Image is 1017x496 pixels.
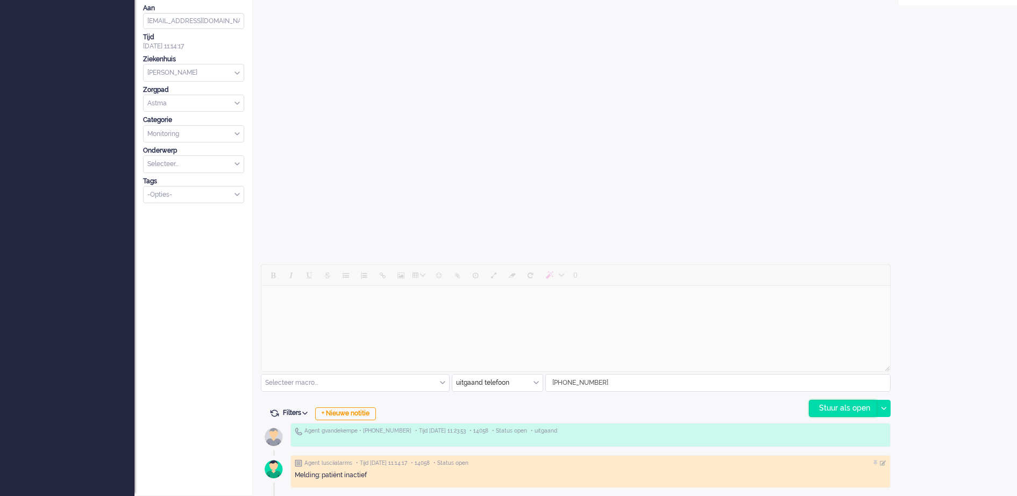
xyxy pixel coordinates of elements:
img: ic_note_grey.svg [295,459,302,467]
div: + Nieuwe notitie [315,407,376,420]
div: Aan [143,4,244,13]
div: Stuur als open [809,400,877,416]
span: • Tijd [DATE] 11:14:17 [356,459,407,467]
span: • Status open [433,459,468,467]
span: • 14058 [411,459,430,467]
span: • Tijd [DATE] 11:23:53 [415,427,466,435]
div: Ziekenhuis [143,55,244,64]
span: Agent gvandekempe • [PHONE_NUMBER] [304,427,411,435]
div: Categorie [143,116,244,125]
span: • Status open [492,427,527,435]
div: Onderwerp [143,146,244,155]
span: • uitgaand [531,427,557,435]
div: Tijd [143,33,244,42]
span: Agent lusciialarms [304,459,352,467]
img: ic_telephone_grey.svg [295,427,302,435]
div: Tags [143,177,244,186]
body: Rich Text Area. Press ALT-0 for help. [4,4,624,23]
div: [DATE] 11:14:17 [143,33,244,51]
div: Select Tags [143,186,244,204]
input: +31612345678 [546,375,890,391]
span: Filters [283,409,311,416]
img: avatar [260,456,287,483]
span: • 14058 [470,427,488,435]
div: Zorgpad [143,85,244,95]
img: avatar [260,423,287,450]
div: Melding: patiënt inactief [295,471,886,480]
